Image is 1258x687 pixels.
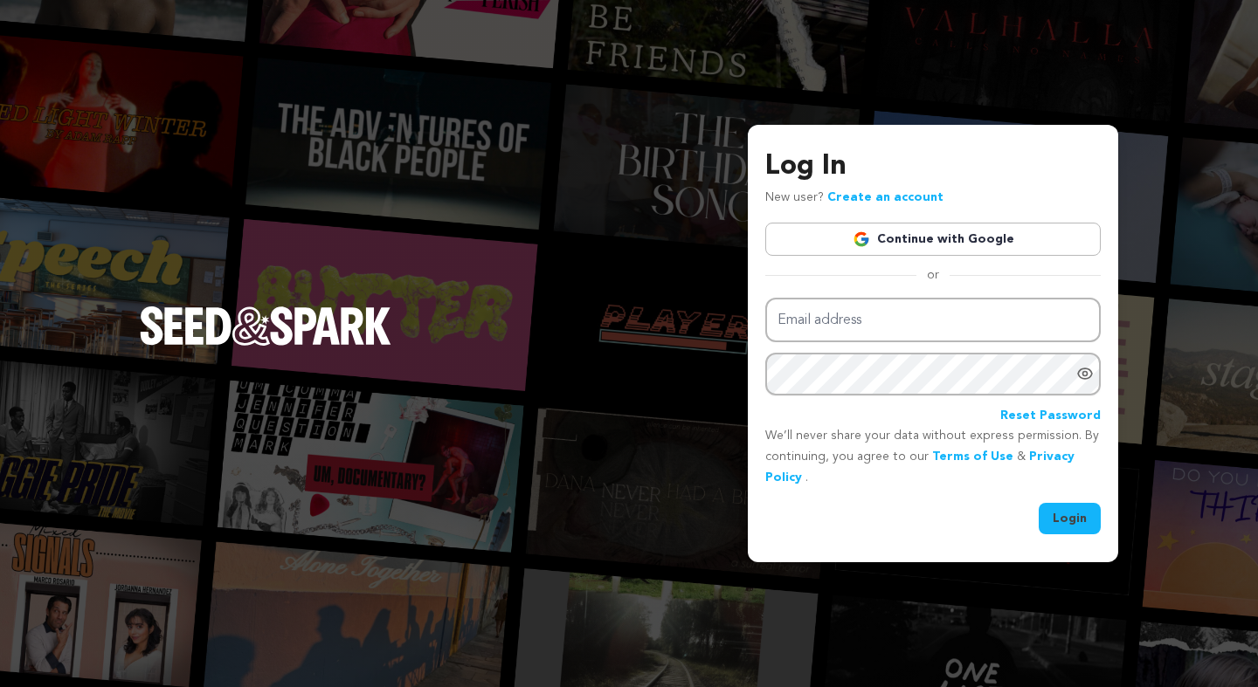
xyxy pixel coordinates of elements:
img: Seed&Spark Logo [140,306,391,345]
button: Login [1039,503,1101,534]
a: Continue with Google [765,223,1101,256]
a: Create an account [827,191,943,203]
p: We’ll never share your data without express permission. By continuing, you agree to our & . [765,426,1101,488]
a: Seed&Spark Homepage [140,306,391,380]
a: Privacy Policy [765,450,1075,484]
span: or [916,266,950,284]
img: Google logo [853,230,870,248]
a: Terms of Use [932,450,1013,463]
a: Reset Password [1000,406,1101,427]
p: New user? [765,188,943,209]
input: Email address [765,298,1101,342]
a: Show password as plain text. Warning: this will display your password on the screen. [1076,365,1094,382]
h3: Log In [765,146,1101,188]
